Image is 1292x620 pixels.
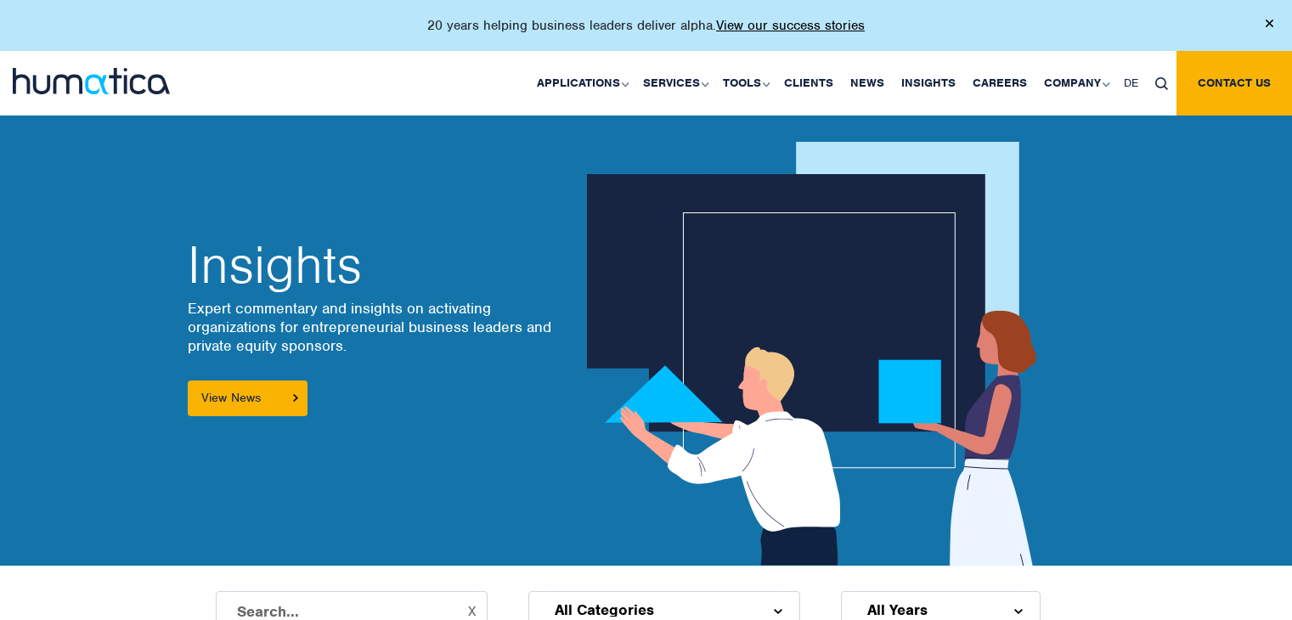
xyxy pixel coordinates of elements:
a: Clients [776,51,842,116]
a: View our success stories [716,17,865,34]
p: 20 years helping business leaders deliver alpha. [427,17,865,34]
button: X [468,605,476,618]
span: DE [1124,76,1138,90]
a: Company [1035,51,1115,116]
a: Careers [964,51,1035,116]
img: d_arroww [1014,609,1022,614]
span: All Categories [555,603,654,617]
a: Services [635,51,714,116]
img: search_icon [1155,77,1168,90]
a: View News [188,380,307,416]
img: about_banner1 [587,142,1055,566]
a: DE [1115,51,1147,116]
a: Contact us [1176,51,1292,116]
img: arrowicon [293,394,298,402]
span: All Years [867,603,928,617]
a: News [842,51,893,116]
h2: Insights [188,240,553,290]
a: Applications [528,51,635,116]
a: Insights [893,51,964,116]
img: d_arroww [774,609,781,614]
a: Tools [714,51,776,116]
p: Expert commentary and insights on activating organizations for entrepreneurial business leaders a... [188,299,553,355]
img: logo [13,68,170,94]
